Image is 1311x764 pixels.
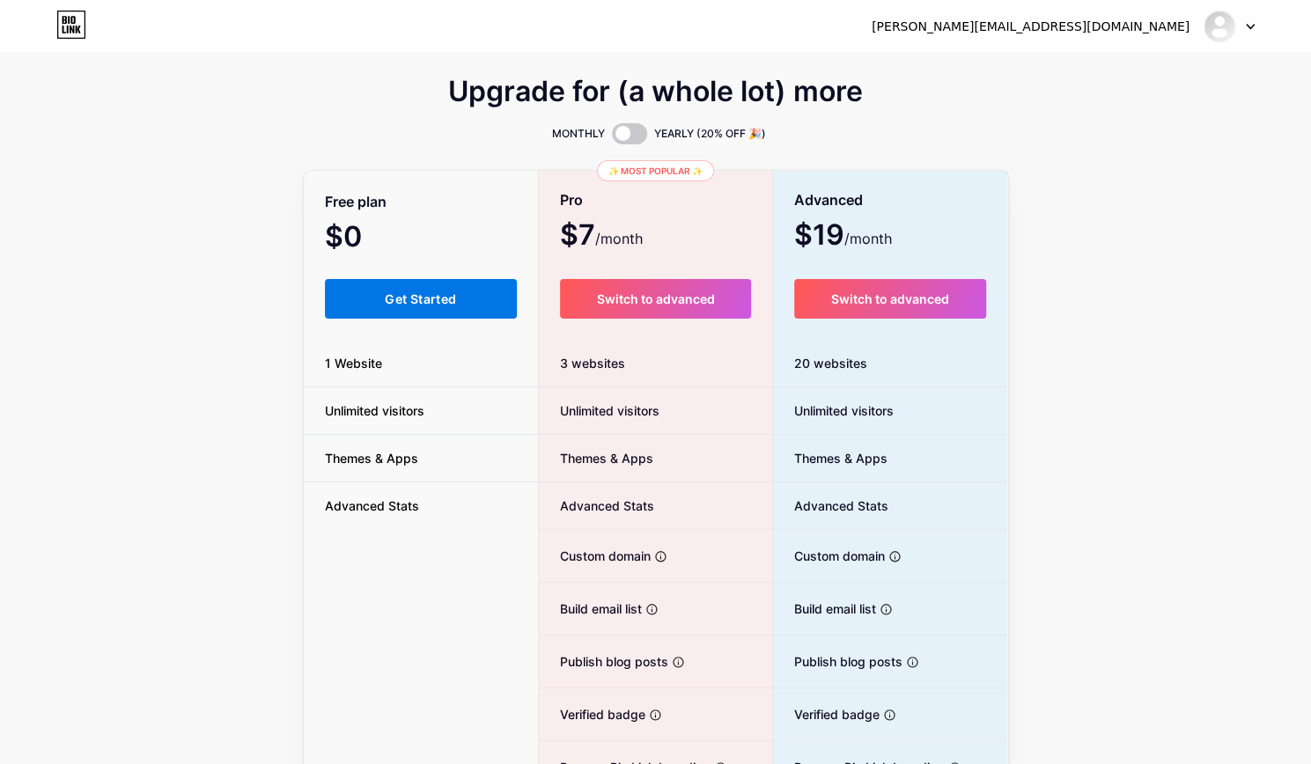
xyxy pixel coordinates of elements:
[794,185,863,216] span: Advanced
[539,705,645,724] span: Verified badge
[831,291,949,306] span: Switch to advanced
[773,652,902,671] span: Publish blog posts
[794,279,987,319] button: Switch to advanced
[773,449,888,467] span: Themes & Apps
[773,340,1008,387] div: 20 websites
[539,496,654,515] span: Advanced Stats
[596,291,714,306] span: Switch to advanced
[539,340,772,387] div: 3 websites
[385,291,456,306] span: Get Started
[552,125,605,143] span: MONTHLY
[595,228,643,249] span: /month
[872,18,1189,36] div: [PERSON_NAME][EMAIL_ADDRESS][DOMAIN_NAME]
[597,160,714,181] div: ✨ Most popular ✨
[325,279,518,319] button: Get Started
[654,125,766,143] span: YEARLY (20% OFF 🎉)
[560,185,583,216] span: Pro
[304,496,440,515] span: Advanced Stats
[773,496,888,515] span: Advanced Stats
[539,449,653,467] span: Themes & Apps
[325,226,409,251] span: $0
[1203,10,1236,43] img: johannabellucci
[773,547,885,565] span: Custom domain
[448,81,863,102] span: Upgrade for (a whole lot) more
[325,187,387,217] span: Free plan
[773,599,876,618] span: Build email list
[539,401,659,420] span: Unlimited visitors
[794,224,892,249] span: $19
[539,652,668,671] span: Publish blog posts
[304,354,403,372] span: 1 Website
[773,705,880,724] span: Verified badge
[539,599,642,618] span: Build email list
[560,279,751,319] button: Switch to advanced
[539,547,651,565] span: Custom domain
[844,228,892,249] span: /month
[560,224,643,249] span: $7
[304,449,439,467] span: Themes & Apps
[304,401,446,420] span: Unlimited visitors
[773,401,894,420] span: Unlimited visitors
